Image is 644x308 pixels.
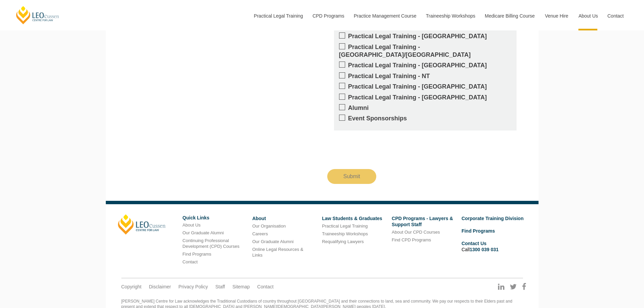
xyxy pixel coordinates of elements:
[602,1,629,30] a: Contact
[573,1,602,30] a: About Us
[252,216,266,221] a: About
[327,136,430,162] iframe: reCAPTCHA
[421,1,480,30] a: Traineeship Workshops
[118,214,166,235] a: [PERSON_NAME]
[178,284,208,290] a: Privacy Policy
[392,237,431,242] a: Find CPD Programs
[15,5,60,25] a: [PERSON_NAME] Centre for Law
[339,83,511,91] label: Practical Legal Training - [GEOGRAPHIC_DATA]
[461,241,486,246] a: Contact Us
[183,222,200,228] a: About Us
[183,238,239,249] a: Continuing Professional Development (CPD) Courses
[339,62,511,69] label: Practical Legal Training - [GEOGRAPHIC_DATA]
[232,284,249,290] a: Sitemap
[480,1,540,30] a: Medicare Billing Course
[322,231,368,236] a: Traineeship Workshops
[470,247,499,252] a: 1300 039 031
[252,239,293,244] a: Our Graduate Alumni
[540,1,573,30] a: Venue Hire
[327,169,377,184] input: Submit
[339,115,511,122] label: Event Sponsorships
[307,1,349,30] a: CPD Programs
[461,228,495,234] a: Find Programs
[322,223,367,229] a: Practical Legal Training
[252,223,286,229] a: Our Organisation
[461,216,524,221] a: Corporate Training Division
[215,284,225,290] a: Staff
[252,247,303,258] a: Online Legal Resources & Links
[339,94,511,101] label: Practical Legal Training - [GEOGRAPHIC_DATA]
[322,239,364,244] a: Requalifying Lawyers
[183,252,211,257] a: Find Programs
[252,231,268,236] a: Careers
[121,284,142,290] a: Copyright
[339,32,511,40] label: Practical Legal Training - [GEOGRAPHIC_DATA]
[183,215,247,220] h6: Quick Links
[339,104,511,112] label: Alumni
[339,72,511,80] label: Practical Legal Training - NT
[349,1,421,30] a: Practice Management Course
[339,43,511,59] label: Practical Legal Training - [GEOGRAPHIC_DATA]/[GEOGRAPHIC_DATA]
[392,230,440,235] a: About Our CPD Courses
[392,216,453,227] a: CPD Programs - Lawyers & Support Staff
[322,216,382,221] a: Law Students & Graduates
[183,259,198,264] a: Contact
[249,1,308,30] a: Practical Legal Training
[149,284,171,290] a: Disclaimer
[257,284,273,290] a: Contact
[183,230,224,235] a: Our Graduate Alumni
[461,239,526,254] li: Call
